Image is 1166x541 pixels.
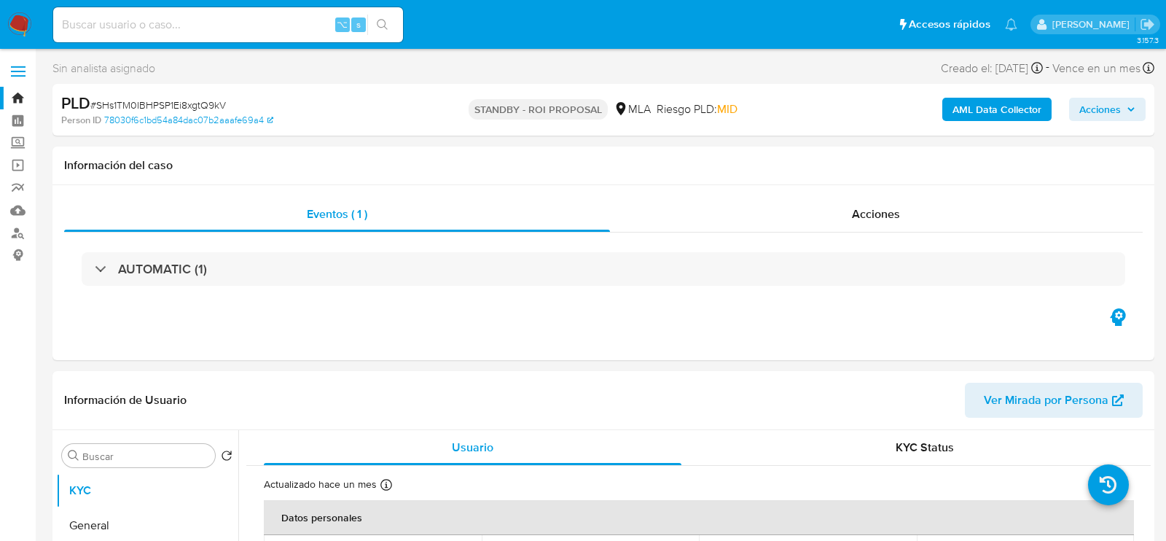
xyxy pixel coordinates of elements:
[984,383,1108,418] span: Ver Mirada por Persona
[90,98,226,112] span: # SHs1TM0IBHPSP1Ei8xgtQ9kV
[717,101,737,117] span: MID
[264,500,1134,535] th: Datos personales
[1052,61,1140,77] span: Vence en un mes
[56,473,238,508] button: KYC
[53,15,403,34] input: Buscar usuario o caso...
[1079,98,1121,121] span: Acciones
[896,439,954,456] span: KYC Status
[221,450,232,466] button: Volver al orden por defecto
[367,15,397,35] button: search-icon
[104,114,273,127] a: 78030f6c1bd54a84dac07b2aaafe69a4
[952,98,1041,121] b: AML Data Collector
[1046,58,1049,78] span: -
[52,61,155,77] span: Sin analista asignado
[1052,17,1135,31] p: lourdes.morinigo@mercadolibre.com
[1005,18,1017,31] a: Notificaciones
[61,91,90,114] b: PLD
[1069,98,1146,121] button: Acciones
[64,393,187,408] h1: Información de Usuario
[852,206,900,222] span: Acciones
[307,206,367,222] span: Eventos ( 1 )
[965,383,1143,418] button: Ver Mirada por Persona
[1140,17,1155,32] a: Salir
[909,17,990,32] span: Accesos rápidos
[614,101,651,117] div: MLA
[82,252,1125,286] div: AUTOMATIC (1)
[469,99,608,120] p: STANDBY - ROI PROPOSAL
[942,98,1052,121] button: AML Data Collector
[61,114,101,127] b: Person ID
[64,158,1143,173] h1: Información del caso
[356,17,361,31] span: s
[68,450,79,462] button: Buscar
[118,261,207,277] h3: AUTOMATIC (1)
[264,478,377,491] p: Actualizado hace un mes
[657,101,737,117] span: Riesgo PLD:
[337,17,348,31] span: ⌥
[452,439,493,456] span: Usuario
[82,450,209,463] input: Buscar
[941,58,1043,78] div: Creado el: [DATE]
